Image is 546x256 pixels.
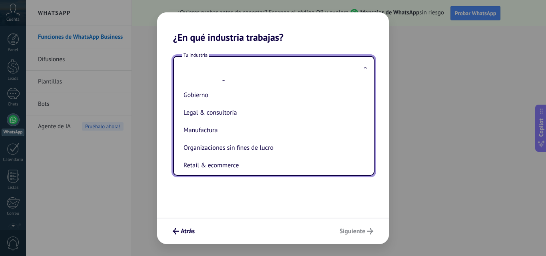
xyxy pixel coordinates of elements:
[180,157,364,174] li: Retail & ecommerce
[180,104,364,121] li: Legal & consultoría
[169,224,198,238] button: Atrás
[180,174,364,192] li: Salud & bienestar
[181,228,195,234] span: Atrás
[180,121,364,139] li: Manufactura
[180,139,364,157] li: Organizaciones sin fines de lucro
[180,86,364,104] li: Gobierno
[157,12,389,43] h2: ¿En qué industria trabajas?
[182,52,209,59] span: Tu industria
